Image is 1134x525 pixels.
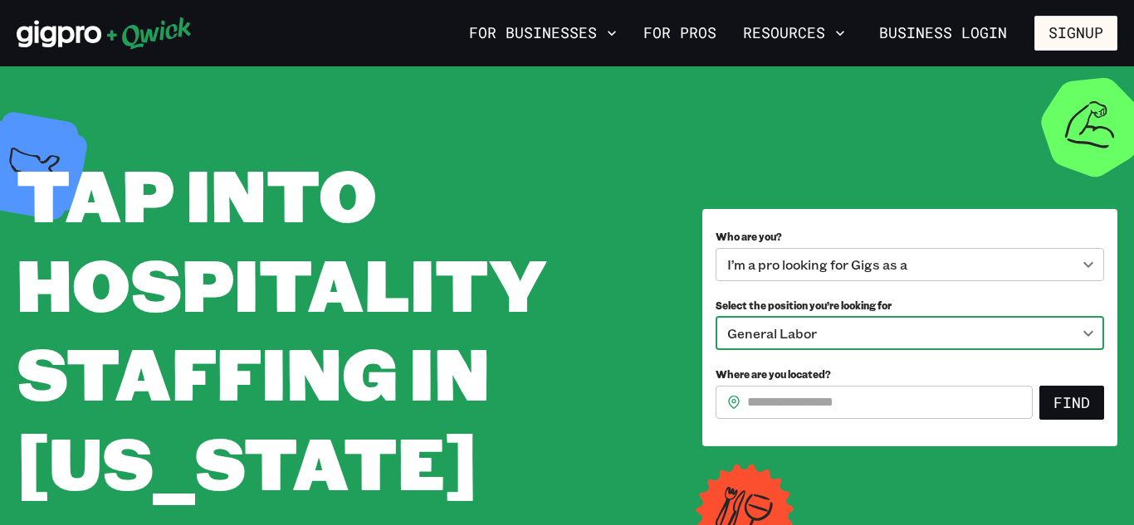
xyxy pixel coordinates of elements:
button: Resources [736,19,852,47]
div: General Labor [716,317,1104,350]
span: Where are you located? [716,367,831,381]
a: Business Login [865,16,1021,51]
div: I’m a pro looking for Gigs as a [716,248,1104,281]
button: Find [1039,386,1104,420]
button: Signup [1034,16,1117,51]
a: For Pros [637,19,723,47]
span: Who are you? [716,230,782,243]
button: For Businesses [462,19,623,47]
span: Tap into Hospitality Staffing in [US_STATE] [17,146,546,509]
span: Select the position you’re looking for [716,299,892,312]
